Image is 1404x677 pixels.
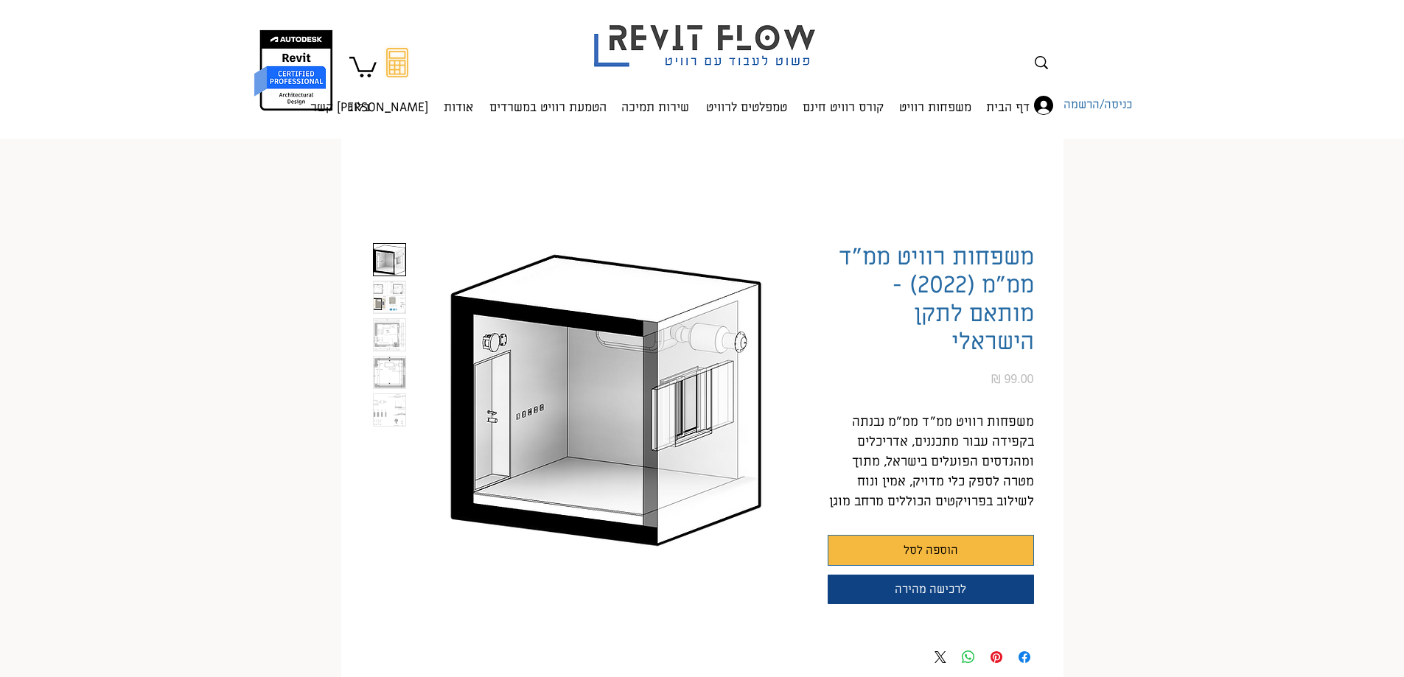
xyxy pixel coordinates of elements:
p: הטמעת רוויט במשרדים [483,87,612,128]
img: Thumbnail: משפחות רוויט ממד תיבת נח לפי התקן הישראלי [374,281,405,313]
img: autodesk certified professional in revit for architectural design יונתן אלדד [253,29,335,111]
p: בלוג [343,87,376,128]
a: טמפלטים לרוויט [696,86,794,116]
button: Thumbnail: משפחות רוויט ממ"ד תיבת נח לפי התקן הישראלי [373,243,406,276]
img: Thumbnail: משפחות רוויט ממד תיבת נח לפי התקן הישראלי [374,319,405,351]
h1: משפחות רוויט ממ"ד ממ"מ (2022) - מותאם לתקן הישראלי [828,243,1034,357]
a: Share on WhatsApp [960,648,977,666]
a: Share on X [932,648,949,666]
a: [PERSON_NAME] קשר [377,86,436,116]
button: הוספה לסל [828,535,1034,566]
p: דף הבית [980,87,1035,128]
a: שירות תמיכה [614,86,696,116]
span: הוספה לסל [904,541,958,559]
nav: אתר [338,86,1037,116]
a: קורס רוויט חינם [794,86,891,116]
button: Thumbnail: משפחות רוויט ממד לפי התקן הישראלי [373,393,406,427]
p: [PERSON_NAME] קשר [304,87,434,128]
svg: מחשבון מעבר מאוטוקאד לרוויט [386,48,408,77]
span: כניסה/הרשמה [1058,96,1137,115]
p: משפחות רוויט ממ"ד ממ"מ נבנתה בקפידה עבור מתכננים, אדריכלים ומהנדסים הפועלים בישראל, מתוך מטרה לספ... [828,412,1034,571]
a: בלוג [341,86,377,116]
img: Thumbnail: משפחות רוויט ממ"ד תיבת נח לפי התקן הישראלי [374,244,405,276]
a: אודות [436,86,481,116]
a: הטמעת רוויט במשרדים [481,86,614,116]
button: Thumbnail: משפחות רוויט ממד לפי התקן הישראלי [373,356,406,389]
p: קורס רוויט חינם [797,87,890,128]
a: משפחות רוויט [891,86,979,116]
a: Share on Facebook [1016,648,1033,666]
a: דף הבית [979,86,1037,116]
span: לרכישה מהירה [895,582,966,597]
button: כניסה/הרשמה [1024,91,1090,119]
img: Revit flow logo פשוט לעבוד עם רוויט [579,2,834,71]
p: שירות תמיכה [615,87,695,128]
button: Thumbnail: משפחות רוויט ממד תיבת נח לפי התקן הישראלי [373,281,406,314]
img: Thumbnail: משפחות רוויט ממד לפי התקן הישראלי [374,394,405,426]
p: אודות [438,87,479,128]
p: משפחות רוויט [893,87,977,128]
span: 99.00 ₪ [991,373,1034,385]
img: Thumbnail: משפחות רוויט ממד לפי התקן הישראלי [374,357,405,388]
a: Pin on Pinterest [988,648,1005,666]
button: Thumbnail: משפחות רוויט ממד תיבת נח לפי התקן הישראלי [373,318,406,351]
img: משפחות רוויט ממ"ד תיבת נח לפי התקן הישראלי [415,243,798,553]
p: טמפלטים לרוויט [700,87,793,128]
button: לרכישה מהירה [828,575,1034,604]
